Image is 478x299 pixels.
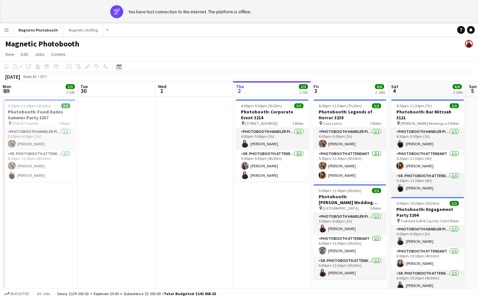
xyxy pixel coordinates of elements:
[158,84,166,89] span: Wed
[465,40,473,48] app-user-avatar: Maria Lopes
[51,51,66,57] span: Comms
[453,90,463,95] div: 2 Jobs
[313,213,386,235] app-card-role: Photobooth Handler Pick-Up/Drop-Off1/15:00pm-6:00pm (1h)[PERSON_NAME]
[79,87,88,95] span: 30
[241,103,282,108] span: 4:00pm-9:30pm (5h30m)
[236,99,309,182] app-job-card: 4:00pm-9:30pm (5h30m)3/3Photobooth: Corporate Event 3214 [STREET_ADDRESS]2 RolesPhotobooth Handle...
[375,84,384,89] span: 6/6
[245,121,277,126] span: [STREET_ADDRESS]
[236,150,309,182] app-card-role: Sr. Photobooth Attendant2/25:00pm-9:30pm (4h30m)[PERSON_NAME][PERSON_NAME]
[396,103,432,108] span: 4:30pm-11:30pm (7h)
[59,121,70,126] span: 2 Roles
[391,84,398,89] span: Sat
[313,150,386,182] app-card-role: Photobooth Attendant2/25:00pm-11:30pm (6h30m)[PERSON_NAME][PERSON_NAME]
[313,84,319,89] span: Fri
[35,51,45,57] span: Jobs
[164,291,216,296] span: Total Budgeted $142 868.02
[3,109,75,121] h3: Photobooth: Food Dudes Summer Party 3237
[313,99,386,182] app-job-card: 4:00pm-11:30pm (7h30m)3/3Photobooth: Legends of Horror 3239 Casa Loma2 RolesPhotobooth Handler Pi...
[32,50,47,58] a: Jobs
[3,99,75,182] app-job-card: 5:30pm-11:00pm (5h30m)3/3Photobooth: Food Dudes Summer Party 3237 STACKT market2 RolesPhotobooth ...
[5,51,14,57] span: View
[323,206,359,211] span: [GEOGRAPHIC_DATA]
[391,99,464,194] app-job-card: 4:30pm-11:30pm (7h)3/3Photobooth: Bar Mitzvah 3121 [PERSON_NAME] Brewing co3 RolesPhotobooth Hand...
[312,87,319,95] span: 3
[448,218,459,223] span: 3 Roles
[390,87,398,95] span: 4
[236,84,244,89] span: Thu
[3,128,75,150] app-card-role: Photobooth Handler Pick-Up/Drop-Off1/15:30pm-6:30pm (1h)[PERSON_NAME]
[391,226,464,248] app-card-role: Photobooth Handler Pick-Up/Drop-Off1/15:00pm-6:00pm (1h)[PERSON_NAME]
[450,103,459,108] span: 3/3
[391,270,464,292] app-card-role: Sr. Photobooth Attendant1/16:00pm-10:30pm (4h30m)[PERSON_NAME]
[313,194,386,205] h3: Photobooth: [PERSON_NAME] Wedding 2721
[450,201,459,206] span: 3/3
[401,121,447,126] span: [PERSON_NAME] Brewing co
[313,235,386,257] app-card-role: Photobooth Attendant1/16:00pm-11:30pm (5h30m)[PERSON_NAME]
[453,84,462,89] span: 6/6
[299,84,308,89] span: 3/3
[391,109,464,121] h3: Photobooth: Bar Mitzvah 3121
[18,50,31,58] a: Edit
[2,87,11,95] span: 29
[292,121,303,126] span: 2 Roles
[313,184,386,279] app-job-card: 5:00pm-11:30pm (6h30m)3/3Photobooth: [PERSON_NAME] Wedding 2721 [GEOGRAPHIC_DATA]3 RolesPhotoboot...
[391,150,464,172] app-card-role: Photobooth Attendant1/15:30pm-11:30pm (6h)[PERSON_NAME]
[57,291,216,296] div: Salary $139 363.02 + Expenses $0.00 + Subsistence $3 505.00 =
[391,197,464,292] app-job-card: 5:00pm-10:30pm (5h30m)3/3Photobooth: Engagement Party 3204 Oakdale Golf & Country Club3 RolesPhot...
[61,103,70,108] span: 3/3
[299,90,308,95] div: 1 Job
[128,9,251,15] div: You have lost connection to the internet. The platform is offline.
[391,206,464,218] h3: Photobooth: Engagement Party 3204
[3,150,75,182] app-card-role: Sr. Photobooth Attendant2/26:30pm-11:00pm (4h30m)[PERSON_NAME][PERSON_NAME]
[80,84,88,89] span: Tue
[313,128,386,150] app-card-role: Photobooth Handler Pick-Up/Drop-Off1/14:00pm-5:00pm (1h)[PERSON_NAME]
[5,39,79,49] h1: Magnetic Photobooth
[375,90,385,95] div: 2 Jobs
[236,128,309,150] app-card-role: Photobooth Handler Pick-Up/Drop-Off1/14:00pm-5:00pm (1h)[PERSON_NAME]
[235,87,244,95] span: 2
[21,74,38,79] span: Week 40
[40,74,47,79] div: EDT
[3,50,17,58] a: View
[3,290,30,297] button: Budgeted
[391,128,464,150] app-card-role: Photobooth Handler Pick-Up/Drop-Off1/14:30pm-5:30pm (1h)[PERSON_NAME]
[8,103,51,108] span: 5:30pm-11:00pm (5h30m)
[3,84,11,89] span: Mon
[469,84,477,89] span: Sun
[313,257,386,279] app-card-role: Sr. Photobooth Attendant1/16:00pm-11:30pm (5h30m)[PERSON_NAME]
[401,218,447,223] span: Oakdale Golf & Country Club
[313,109,386,121] h3: Photobooth: Legends of Horror 3239
[448,121,459,126] span: 3 Roles
[319,103,362,108] span: 4:00pm-11:30pm (7h30m)
[391,172,464,194] app-card-role: Sr. Photobooth Attendant1/15:30pm-11:30pm (6h)[PERSON_NAME]
[370,121,381,126] span: 2 Roles
[370,206,381,211] span: 3 Roles
[13,24,63,36] button: Magnetic Photobooth
[66,90,74,95] div: 1 Job
[396,201,439,206] span: 5:00pm-10:30pm (5h30m)
[323,121,342,126] span: Casa Loma
[372,103,381,108] span: 3/3
[63,24,103,36] button: Magnetic Staffing
[319,188,362,193] span: 5:00pm-11:30pm (6h30m)
[468,87,477,95] span: 5
[48,50,68,58] a: Comms
[66,84,75,89] span: 3/3
[236,109,309,121] h3: Photobooth: Corporate Event 3214
[372,188,381,193] span: 3/3
[391,248,464,270] app-card-role: Photobooth Attendant1/16:00pm-10:30pm (4h30m)[PERSON_NAME]
[5,73,20,80] div: [DATE]
[21,51,28,57] span: Edit
[36,291,51,296] span: All jobs
[157,87,166,95] span: 1
[12,121,38,126] span: STACKT market
[294,103,303,108] span: 3/3
[10,292,29,296] span: Budgeted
